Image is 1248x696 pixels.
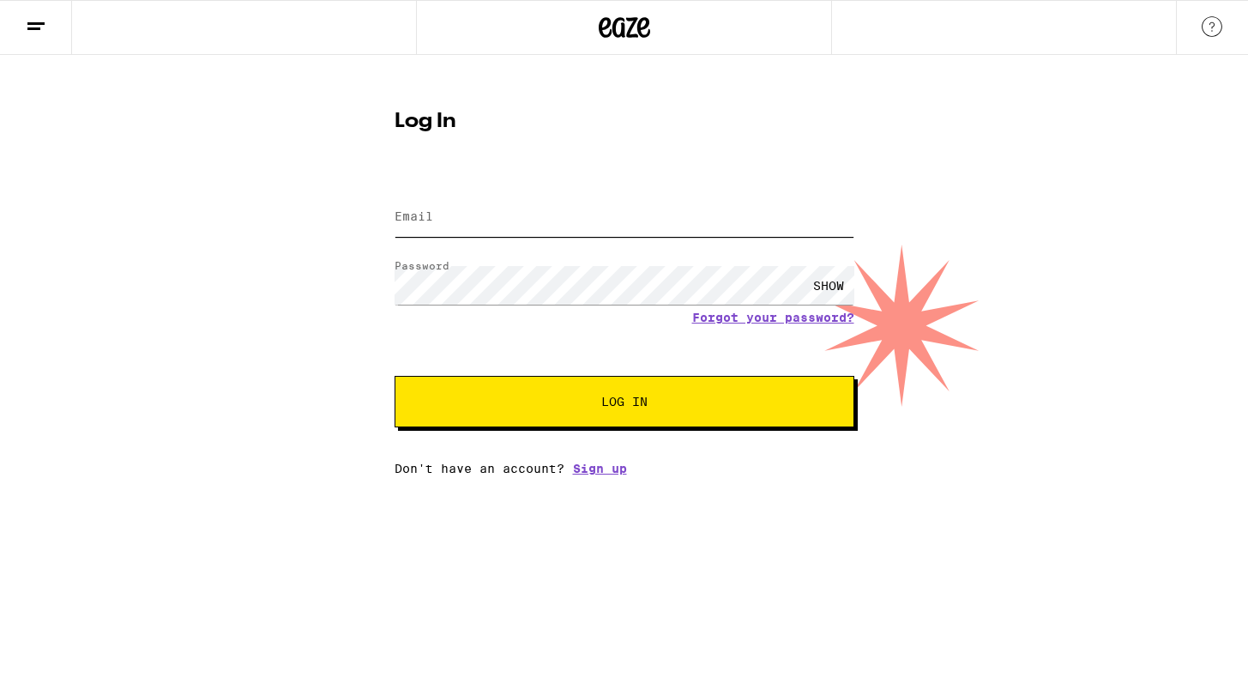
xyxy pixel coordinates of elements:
label: Password [395,260,449,271]
div: SHOW [803,266,854,305]
a: Forgot your password? [692,311,854,324]
h1: Log In [395,112,854,132]
a: Sign up [573,462,627,475]
div: Don't have an account? [395,462,854,475]
input: Email [395,198,854,237]
button: Log In [395,376,854,427]
span: Log In [601,396,648,408]
label: Email [395,209,433,223]
span: Hi. Need any help? [10,12,124,26]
